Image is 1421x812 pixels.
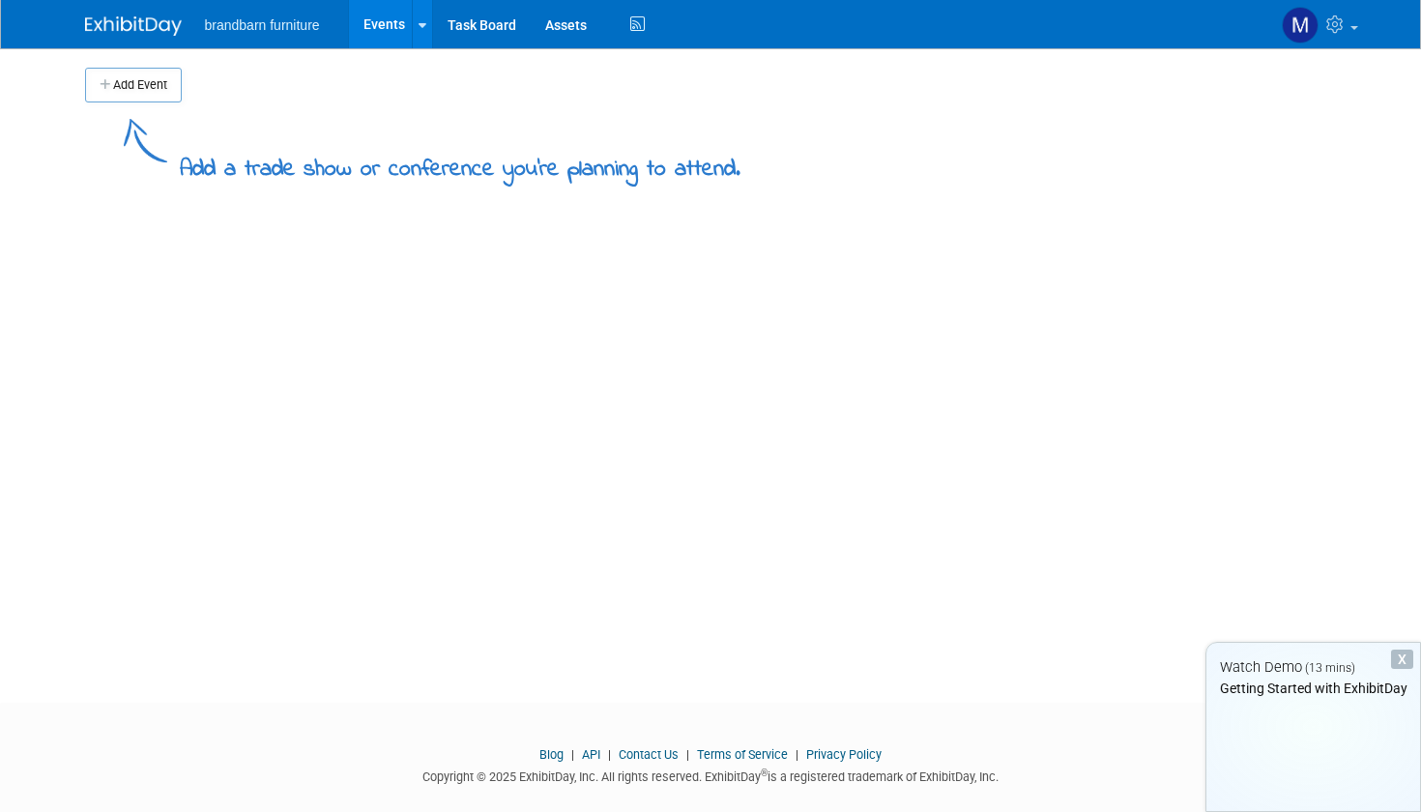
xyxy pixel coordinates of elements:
[539,747,564,762] a: Blog
[85,16,182,36] img: ExhibitDay
[85,68,182,102] button: Add Event
[761,768,768,778] sup: ®
[1206,657,1420,678] div: Watch Demo
[681,747,694,762] span: |
[582,747,600,762] a: API
[791,747,803,762] span: |
[566,747,579,762] span: |
[619,747,679,762] a: Contact Us
[1282,7,1319,43] img: marisol urias
[697,747,788,762] a: Terms of Service
[1305,661,1355,675] span: (13 mins)
[1391,650,1413,669] div: Dismiss
[806,747,882,762] a: Privacy Policy
[180,139,740,187] div: Add a trade show or conference you're planning to attend.
[1206,679,1420,698] div: Getting Started with ExhibitDay
[205,17,320,33] span: brandbarn furniture
[603,747,616,762] span: |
